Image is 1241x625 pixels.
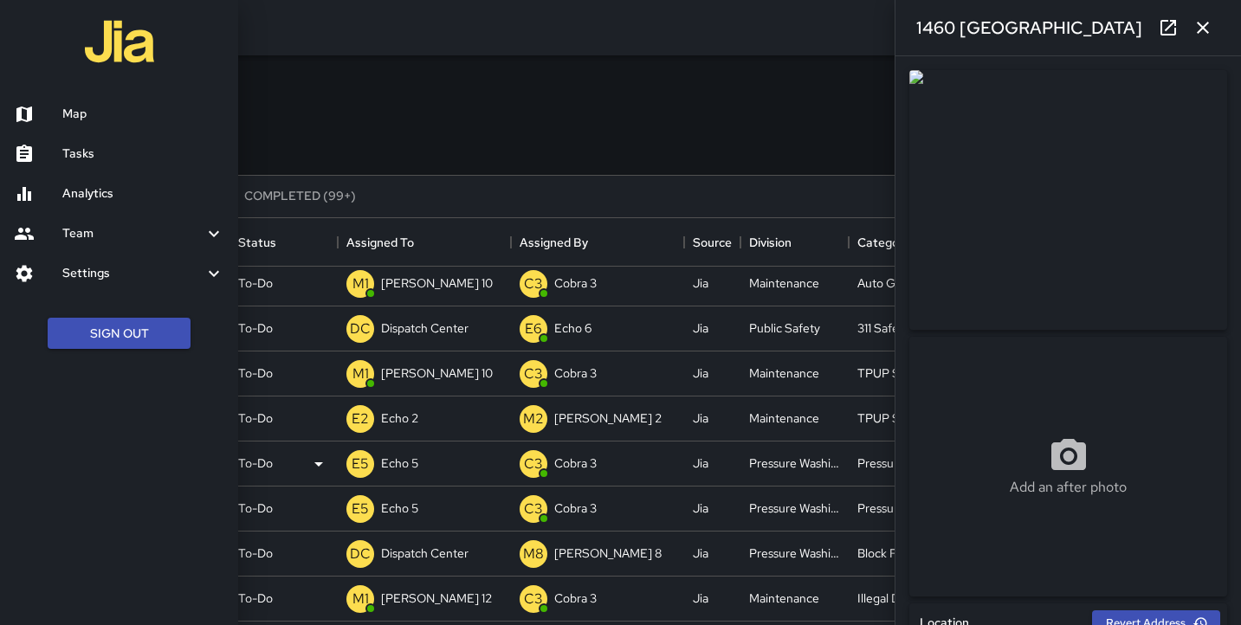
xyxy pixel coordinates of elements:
[62,224,204,243] h6: Team
[48,318,191,350] button: Sign Out
[62,264,204,283] h6: Settings
[62,145,224,164] h6: Tasks
[85,7,154,76] img: jia-logo
[62,105,224,124] h6: Map
[62,184,224,203] h6: Analytics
